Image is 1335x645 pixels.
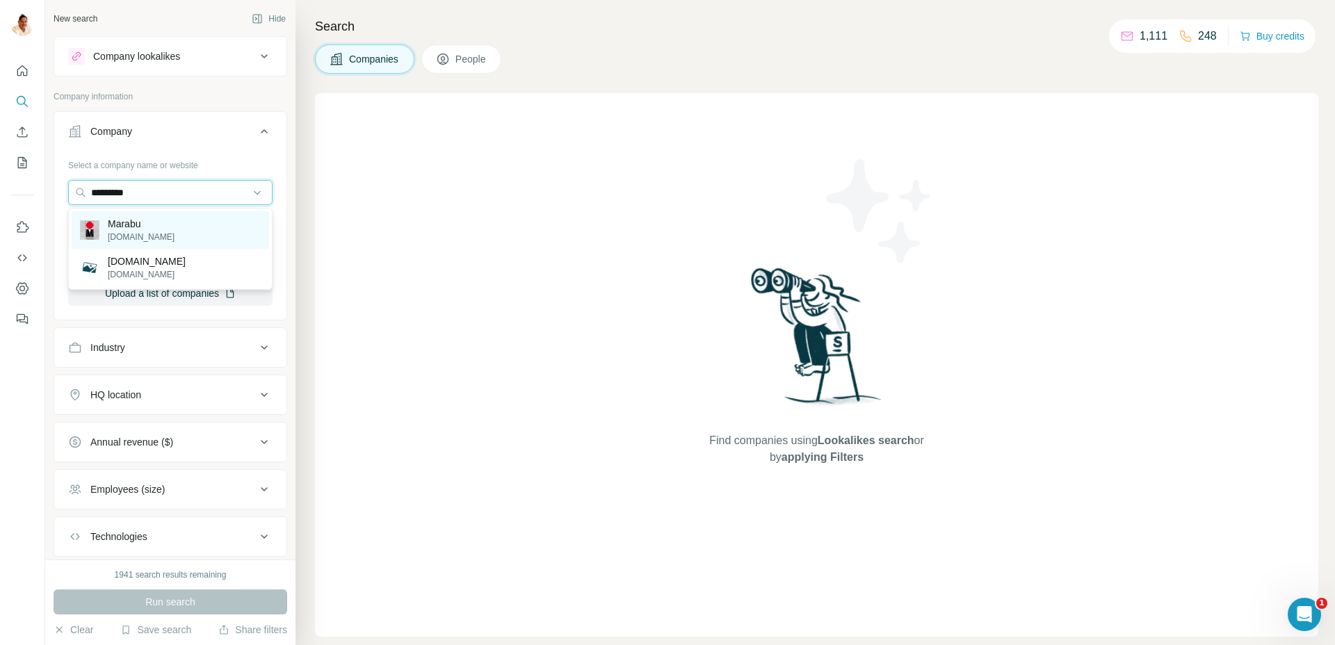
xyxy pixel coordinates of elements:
[90,341,125,354] div: Industry
[11,89,33,114] button: Search
[1198,28,1217,44] p: 248
[817,149,942,274] img: Surfe Illustration - Stars
[54,90,287,103] p: Company information
[54,623,93,637] button: Clear
[11,276,33,301] button: Dashboard
[54,473,286,506] button: Employees (size)
[54,331,286,364] button: Industry
[218,623,287,637] button: Share filters
[455,52,487,66] span: People
[54,520,286,553] button: Technologies
[11,58,33,83] button: Quick start
[90,124,132,138] div: Company
[54,115,286,154] button: Company
[54,425,286,459] button: Annual revenue ($)
[80,258,99,277] img: radiomarabu.de
[11,150,33,175] button: My lists
[68,154,273,172] div: Select a company name or website
[80,220,99,240] img: Marabu
[745,264,889,419] img: Surfe Illustration - Woman searching with binoculars
[54,13,97,25] div: New search
[11,245,33,270] button: Use Surfe API
[90,482,165,496] div: Employees (size)
[90,388,141,402] div: HQ location
[705,432,928,466] span: Find companies using or by
[90,530,147,544] div: Technologies
[54,378,286,411] button: HQ location
[108,254,186,268] p: [DOMAIN_NAME]
[11,14,33,36] img: Avatar
[315,17,1318,36] h4: Search
[108,268,186,281] p: [DOMAIN_NAME]
[93,49,180,63] div: Company lookalikes
[11,120,33,145] button: Enrich CSV
[1316,598,1327,609] span: 1
[1288,598,1321,631] iframe: Intercom live chat
[11,215,33,240] button: Use Surfe on LinkedIn
[1140,28,1167,44] p: 1,111
[1240,26,1304,46] button: Buy credits
[108,217,175,231] p: Marabu
[11,307,33,332] button: Feedback
[818,434,914,446] span: Lookalikes search
[108,231,175,243] p: [DOMAIN_NAME]
[115,569,227,581] div: 1941 search results remaining
[349,52,400,66] span: Companies
[782,451,864,463] span: applying Filters
[90,435,173,449] div: Annual revenue ($)
[120,623,191,637] button: Save search
[242,8,296,29] button: Hide
[68,281,273,306] button: Upload a list of companies
[54,40,286,73] button: Company lookalikes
